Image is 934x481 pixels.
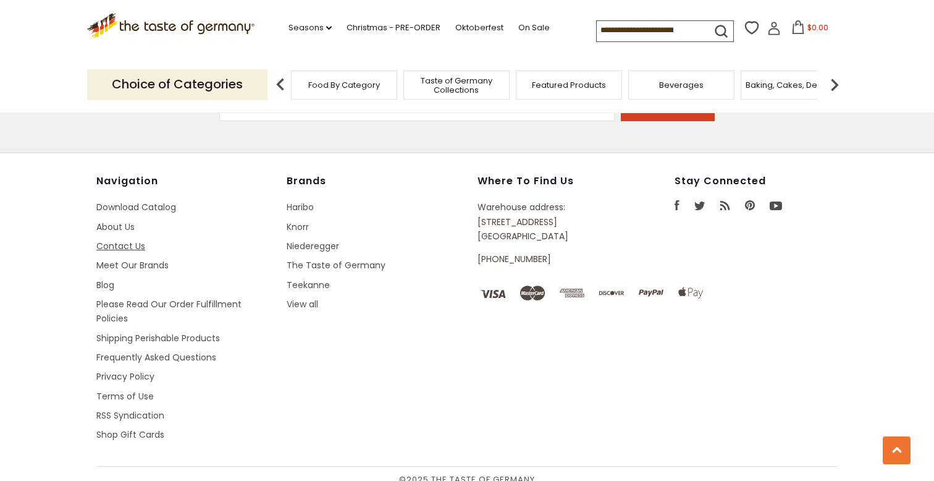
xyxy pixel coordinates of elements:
[478,175,618,187] h4: Where to find us
[96,240,145,252] a: Contact Us
[287,240,339,252] a: Niederegger
[96,201,176,213] a: Download Catalog
[268,72,293,97] img: previous arrow
[478,252,618,266] p: [PHONE_NUMBER]
[746,80,841,90] a: Baking, Cakes, Desserts
[96,370,154,383] a: Privacy Policy
[96,298,242,325] a: Please Read Our Order Fulfillment Policies
[287,279,330,291] a: Teekanne
[532,80,606,90] a: Featured Products
[96,390,154,402] a: Terms of Use
[96,409,164,422] a: RSS Syndication
[96,428,164,441] a: Shop Gift Cards
[347,21,440,35] a: Christmas - PRE-ORDER
[87,69,267,100] p: Choice of Categories
[308,80,380,90] a: Food By Category
[287,175,465,187] h4: Brands
[518,21,550,35] a: On Sale
[783,20,836,39] button: $0.00
[96,332,220,344] a: Shipping Perishable Products
[455,21,503,35] a: Oktoberfest
[96,221,135,233] a: About Us
[407,76,506,95] a: Taste of Germany Collections
[822,72,847,97] img: next arrow
[287,221,309,233] a: Knorr
[287,259,385,271] a: The Taste of Germany
[287,298,318,310] a: View all
[287,201,314,213] a: Haribo
[96,259,169,271] a: Meet Our Brands
[288,21,332,35] a: Seasons
[96,279,114,291] a: Blog
[96,175,274,187] h4: Navigation
[659,80,704,90] a: Beverages
[807,22,828,33] span: $0.00
[96,351,216,364] a: Frequently Asked Questions
[478,200,618,244] p: Warehouse address: [STREET_ADDRESS] [GEOGRAPHIC_DATA]
[675,175,838,187] h4: Stay Connected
